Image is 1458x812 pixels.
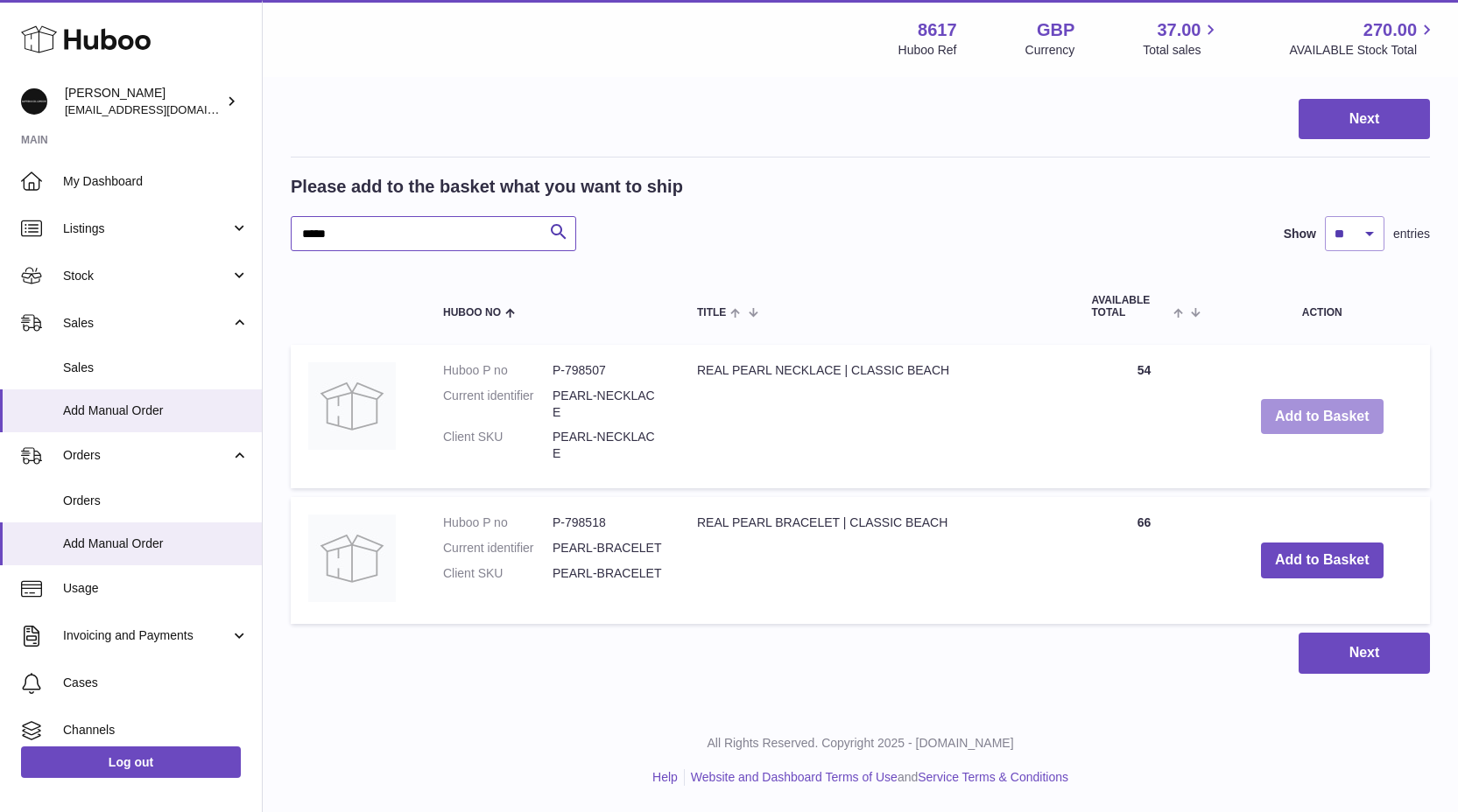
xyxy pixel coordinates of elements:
span: AVAILABLE Total [1091,295,1169,318]
span: Add Manual Order [63,535,249,552]
p: All Rights Reserved. Copyright 2025 - [DOMAIN_NAME] [277,735,1444,752]
img: REAL PEARL BRACELET | CLASSIC BEACH [308,514,396,602]
li: and [685,769,1068,786]
span: Add Manual Order [63,402,249,419]
span: entries [1393,226,1430,242]
button: Add to Basket [1261,542,1384,578]
span: Orders [63,493,249,509]
span: Sales [63,360,249,376]
a: Service Terms & Conditions [918,770,1068,784]
span: Channels [63,722,249,738]
dt: Client SKU [443,565,553,582]
span: Stock [63,268,230,284]
dd: PEARL-BRACELET [553,565,662,582]
span: Huboo no [443,307,501,318]
button: Next [1299,633,1430,674]
div: [PERSON_NAME] [65,85,222,118]
span: Total sales [1143,42,1221,59]
strong: 8617 [918,18,957,42]
span: Orders [63,447,230,464]
div: Currency [1025,42,1075,59]
td: 66 [1074,497,1214,624]
span: AVAILABLE Stock Total [1289,42,1437,59]
dt: Huboo P no [443,514,553,531]
img: hello@alfredco.com [21,88,47,115]
span: 270.00 [1363,18,1417,42]
th: Action [1214,277,1430,335]
a: 270.00 AVAILABLE Stock Total [1289,18,1437,59]
a: Help [652,770,678,784]
img: REAL PEARL NECKLACE | CLASSIC BEACH [308,362,396,450]
span: My Dashboard [63,173,249,190]
a: Log out [21,746,241,778]
td: REAL PEARL BRACELET | CLASSIC BEACH [680,497,1074,624]
span: Title [697,307,726,318]
h2: Please add to the basket what you want to ship [291,175,683,199]
span: Sales [63,315,230,332]
button: Next [1299,99,1430,140]
dd: P-798507 [553,362,662,379]
dd: PEARL-NECKLACE [553,429,662,462]
span: Listings [63,220,230,237]
dt: Huboo P no [443,362,553,379]
a: 37.00 Total sales [1143,18,1221,59]
span: Invoicing and Payments [63,627,230,644]
label: Show [1284,226,1316,242]
span: Usage [63,580,249,597]
span: Cases [63,675,249,691]
dd: P-798518 [553,514,662,531]
td: 54 [1074,345,1214,488]
strong: GBP [1037,18,1074,42]
span: 37.00 [1157,18,1201,42]
dt: Current identifier [443,540,553,556]
a: Website and Dashboard Terms of Use [691,770,898,784]
dd: PEARL-BRACELET [553,540,662,556]
dd: PEARL-NECKLACE [553,388,662,421]
span: [EMAIL_ADDRESS][DOMAIN_NAME] [65,102,257,116]
td: REAL PEARL NECKLACE | CLASSIC BEACH [680,345,1074,488]
dt: Client SKU [443,429,553,462]
div: Huboo Ref [898,42,957,59]
dt: Current identifier [443,388,553,421]
button: Add to Basket [1261,399,1384,435]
